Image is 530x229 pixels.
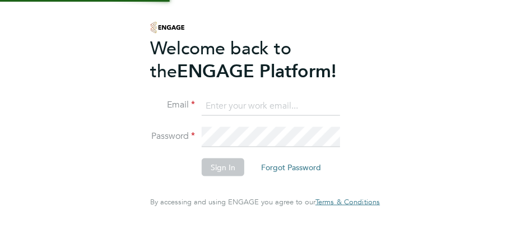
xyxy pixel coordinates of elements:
input: Enter your work email... [202,96,340,116]
label: Password [150,130,195,142]
span: Terms & Conditions [315,197,380,207]
span: By accessing and using ENGAGE you agree to our [150,197,380,207]
label: Email [150,99,195,111]
button: Forgot Password [252,158,330,176]
span: Welcome back to the [150,37,291,82]
button: Sign In [202,158,244,176]
h2: ENGAGE Platform! [150,36,369,82]
a: Terms & Conditions [315,198,380,207]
